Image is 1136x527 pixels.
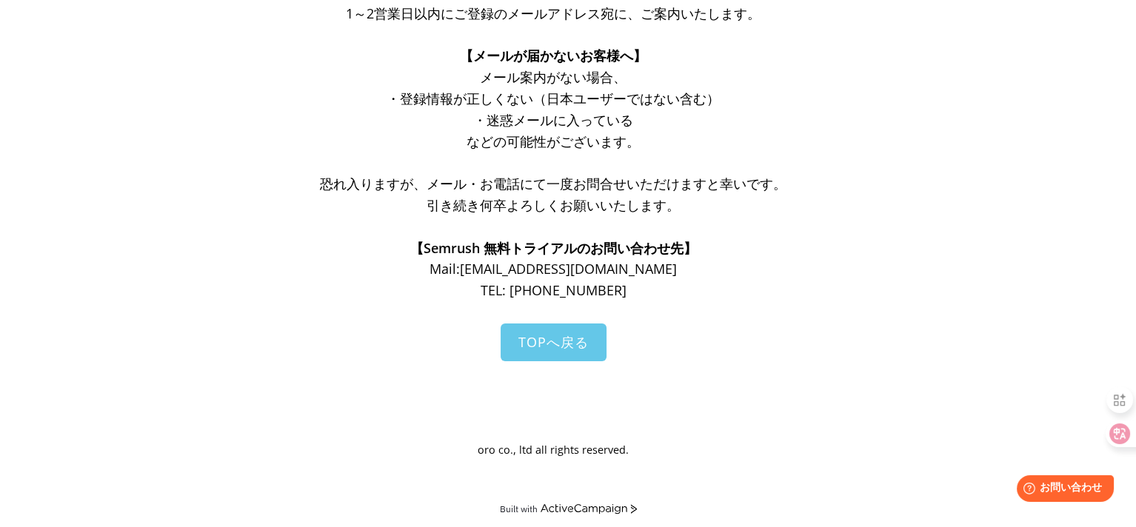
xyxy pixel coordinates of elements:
iframe: Help widget launcher [1004,469,1120,511]
span: Mail: [EMAIL_ADDRESS][DOMAIN_NAME] [430,260,677,278]
span: などの可能性がございます。 [467,132,640,150]
span: 【メールが届かないお客様へ】 [460,47,646,64]
span: ・登録情報が正しくない（日本ユーザーではない含む） [387,90,720,107]
a: TOPへ戻る [501,323,607,361]
span: TOPへ戻る [518,333,589,351]
span: メール案内がない場合、 [480,68,627,86]
span: 【Semrush 無料トライアルのお問い合わせ先】 [410,239,697,257]
span: 1～2営業日以内にご登録のメールアドレス宛に、ご案内いたします。 [346,4,761,22]
span: oro co., ltd all rights reserved. [478,443,629,457]
span: ・迷惑メールに入っている [473,111,633,129]
div: Built with [500,503,538,514]
span: TEL: [PHONE_NUMBER] [481,281,627,299]
span: 恐れ入りますが、メール・お電話にて一度お問合せいただけますと幸いです。 [320,175,786,192]
span: 引き続き何卒よろしくお願いいたします。 [427,196,680,214]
